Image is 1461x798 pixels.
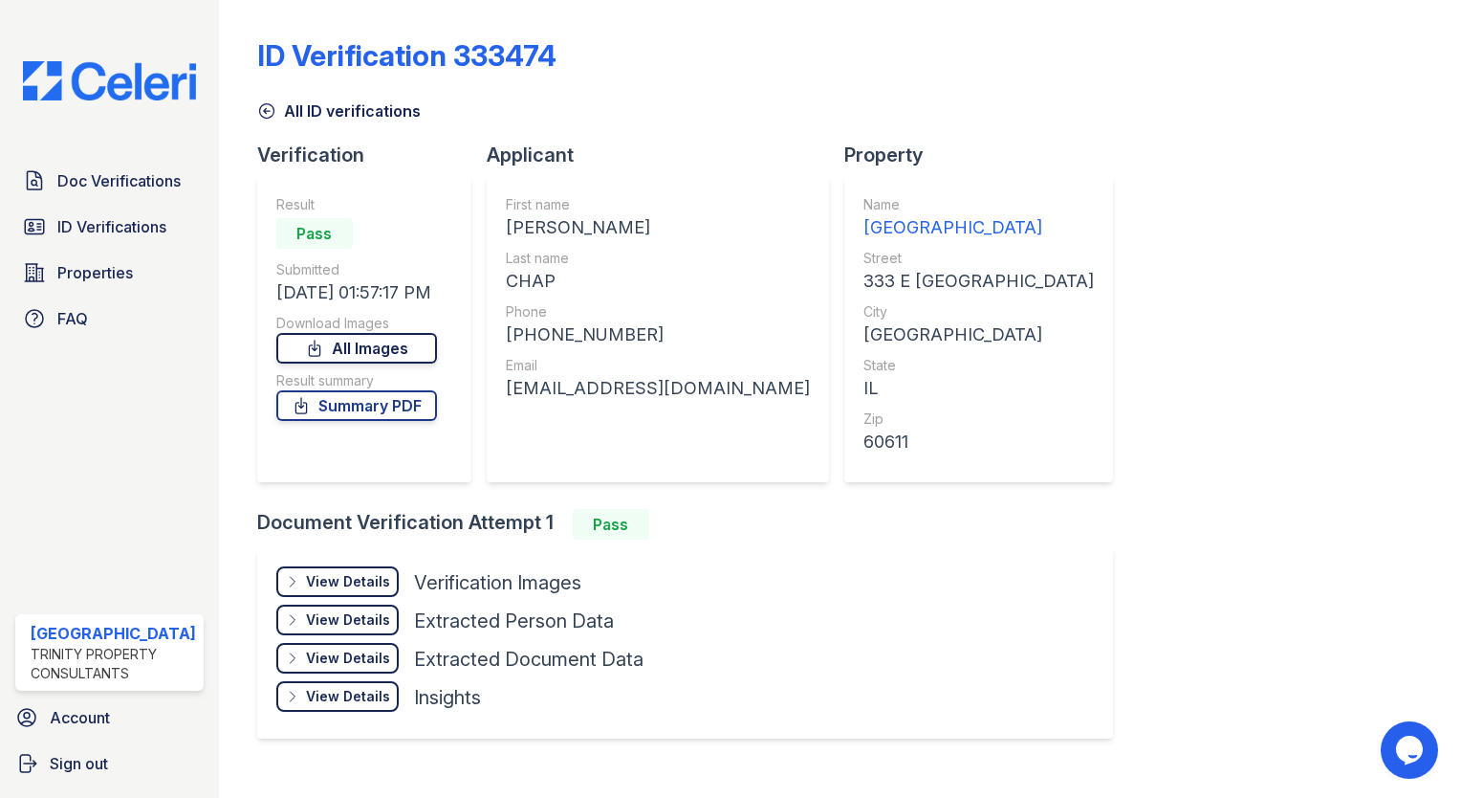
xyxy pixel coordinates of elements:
div: IL [863,375,1094,402]
div: Street [863,249,1094,268]
a: Account [8,698,211,737]
div: Insights [414,684,481,711]
div: Verification Images [414,569,581,596]
a: Summary PDF [276,390,437,421]
div: [EMAIL_ADDRESS][DOMAIN_NAME] [506,375,810,402]
div: Name [863,195,1094,214]
span: FAQ [57,307,88,330]
span: Doc Verifications [57,169,181,192]
div: [GEOGRAPHIC_DATA] [31,622,196,645]
div: Result summary [276,371,437,390]
div: View Details [306,610,390,630]
div: Phone [506,302,810,321]
div: Zip [863,410,1094,429]
div: View Details [306,572,390,591]
div: Pass [573,509,649,540]
a: Sign out [8,744,211,783]
div: [PERSON_NAME] [506,214,810,241]
span: Sign out [50,752,108,775]
div: [GEOGRAPHIC_DATA] [863,321,1094,348]
div: Extracted Person Data [414,608,614,634]
div: Verification [257,142,487,168]
div: Applicant [487,142,844,168]
a: All Images [276,333,437,364]
div: Last name [506,249,810,268]
div: [DATE] 01:57:17 PM [276,279,437,306]
a: Doc Verifications [15,162,204,200]
span: ID Verifications [57,215,166,238]
div: Submitted [276,260,437,279]
a: FAQ [15,299,204,338]
a: All ID verifications [257,100,421,122]
div: Trinity Property Consultants [31,645,196,683]
div: 333 E [GEOGRAPHIC_DATA] [863,268,1094,295]
div: City [863,302,1094,321]
div: Result [276,195,437,214]
div: CHAP [506,268,810,295]
iframe: chat widget [1381,721,1442,779]
div: Document Verification Attempt 1 [257,509,1128,540]
img: CE_Logo_Blue-a8612792a0a2168367f1c8372b55b34899dd931a85d93a1a3d3e32e68fde9ad4.png [8,61,211,100]
a: ID Verifications [15,208,204,246]
div: First name [506,195,810,214]
div: 60611 [863,429,1094,455]
span: Account [50,706,110,729]
div: Property [844,142,1128,168]
div: ID Verification 333474 [257,38,556,73]
div: Pass [276,218,353,249]
div: View Details [306,649,390,668]
span: Properties [57,261,133,284]
div: [GEOGRAPHIC_DATA] [863,214,1094,241]
div: Extracted Document Data [414,646,643,673]
div: Download Images [276,314,437,333]
a: Name [GEOGRAPHIC_DATA] [863,195,1094,241]
div: [PHONE_NUMBER] [506,321,810,348]
div: State [863,356,1094,375]
a: Properties [15,254,204,292]
div: Email [506,356,810,375]
div: View Details [306,687,390,706]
